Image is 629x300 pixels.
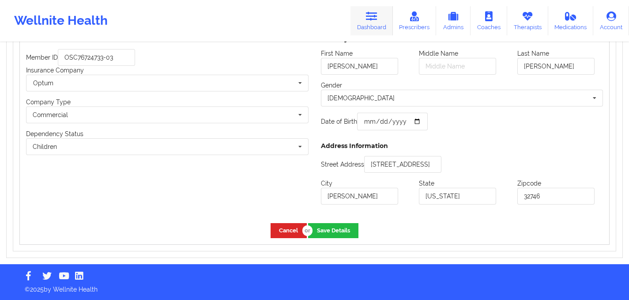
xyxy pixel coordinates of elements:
div: Children [33,144,57,150]
div: Optum [33,80,53,86]
label: Middle Name [419,50,458,57]
p: © 2025 by Wellnite Health [19,279,610,294]
label: Dependency Status [26,130,83,137]
a: Dashboard [350,6,393,35]
a: Admins [436,6,471,35]
input: City [321,188,398,205]
label: Insurance Company [26,67,84,74]
label: City [321,180,332,187]
label: Member ID [26,54,58,61]
label: Street Address [321,161,364,168]
label: First Name [321,50,353,57]
a: Prescribers [393,6,437,35]
a: Account [593,6,629,35]
a: Medications [548,6,594,35]
label: Company Type [26,99,71,106]
input: First Name [321,58,398,75]
label: Date of Birth [321,118,357,125]
input: State [419,188,496,205]
a: Therapists [507,6,548,35]
input: Last Name [517,58,595,75]
h5: Address Information [321,142,603,150]
div: Commercial [33,112,68,118]
label: Zipcode [517,180,541,187]
input: Street Address [364,156,441,173]
button: Cancel [271,223,307,238]
input: Member ID [58,49,135,66]
input: Middle Name [419,58,496,75]
a: Coaches [471,6,507,35]
label: Last Name [517,50,549,57]
div: [DEMOGRAPHIC_DATA] [328,95,395,101]
input: Zipcode [517,188,595,205]
label: State [419,180,434,187]
button: Save Details [308,223,358,238]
